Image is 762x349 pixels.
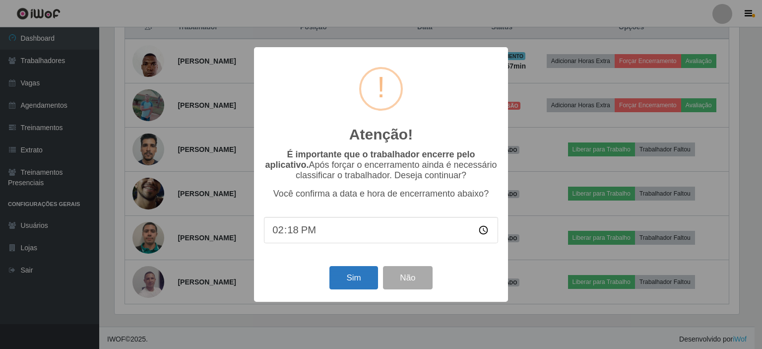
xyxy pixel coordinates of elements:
h2: Atenção! [349,126,413,143]
button: Não [383,266,432,289]
p: Após forçar o encerramento ainda é necessário classificar o trabalhador. Deseja continuar? [264,149,498,181]
p: Você confirma a data e hora de encerramento abaixo? [264,189,498,199]
button: Sim [329,266,378,289]
b: É importante que o trabalhador encerre pelo aplicativo. [265,149,475,170]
